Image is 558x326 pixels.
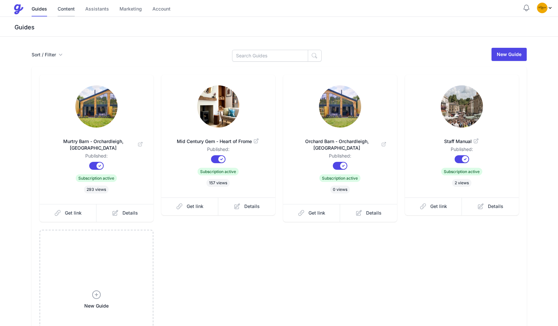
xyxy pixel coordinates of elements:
a: Get link [161,197,219,215]
dd: Published: [50,153,143,162]
img: Guestive Guides [13,4,24,15]
a: Mid Century Gem - Heart of Frome [172,130,265,146]
img: zqmnukmbw16xxzpd3sx0624kehx6 [75,85,118,128]
a: Orchard Barn - Orchardleigh, [GEOGRAPHIC_DATA] [294,130,386,153]
div: Profile Menu [537,3,553,13]
img: tkyva4few2v2fy49dx3kcse2opg2 [197,85,239,128]
span: Mid Century Gem - Heart of Frome [172,138,265,145]
dd: Published: [415,146,508,155]
span: Details [122,210,138,216]
a: Get link [283,204,340,222]
h3: Guides [13,23,558,31]
a: Account [152,2,171,16]
span: Details [244,203,260,210]
a: Details [96,204,153,222]
span: 293 views [84,186,109,193]
a: Marketing [120,2,142,16]
span: Get link [187,203,203,210]
a: Content [58,2,75,16]
span: Staff Manual [415,138,508,145]
dd: Published: [294,153,386,162]
span: Subscription active [198,168,239,175]
a: New Guide [492,48,527,61]
input: Search Guides [232,50,308,62]
span: Get link [430,203,447,210]
span: 2 views [452,179,471,187]
span: New Guide [84,303,109,309]
span: Get link [308,210,325,216]
dd: Published: [172,146,265,155]
span: Murtry Barn - Orchardleigh, [GEOGRAPHIC_DATA] [50,138,143,151]
span: Details [366,210,382,216]
a: Details [340,204,397,222]
span: Orchard Barn - Orchardleigh, [GEOGRAPHIC_DATA] [294,138,386,151]
a: Staff Manual [415,130,508,146]
span: Details [488,203,503,210]
a: Get link [40,204,97,222]
img: hms2vv4a9yyqi3tjoxzpluwfvlpk [537,3,547,13]
span: 157 views [206,179,230,187]
a: Details [218,197,275,215]
a: Details [462,197,519,215]
span: Get link [65,210,82,216]
a: Guides [32,2,47,16]
span: Subscription active [319,174,360,182]
span: 0 views [330,186,350,193]
a: Murtry Barn - Orchardleigh, [GEOGRAPHIC_DATA] [50,130,143,153]
span: Subscription active [441,168,482,175]
span: Subscription active [76,174,117,182]
img: 9m0mh3nq8loyz0fhz3mj07jk166c [319,85,361,128]
img: 8c7mofrcmonuwk3rh91ep0y4ayif [441,85,483,128]
a: Assistants [85,2,109,16]
button: Notifications [522,4,530,12]
button: Sort / Filter [32,51,63,58]
a: Get link [405,197,462,215]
